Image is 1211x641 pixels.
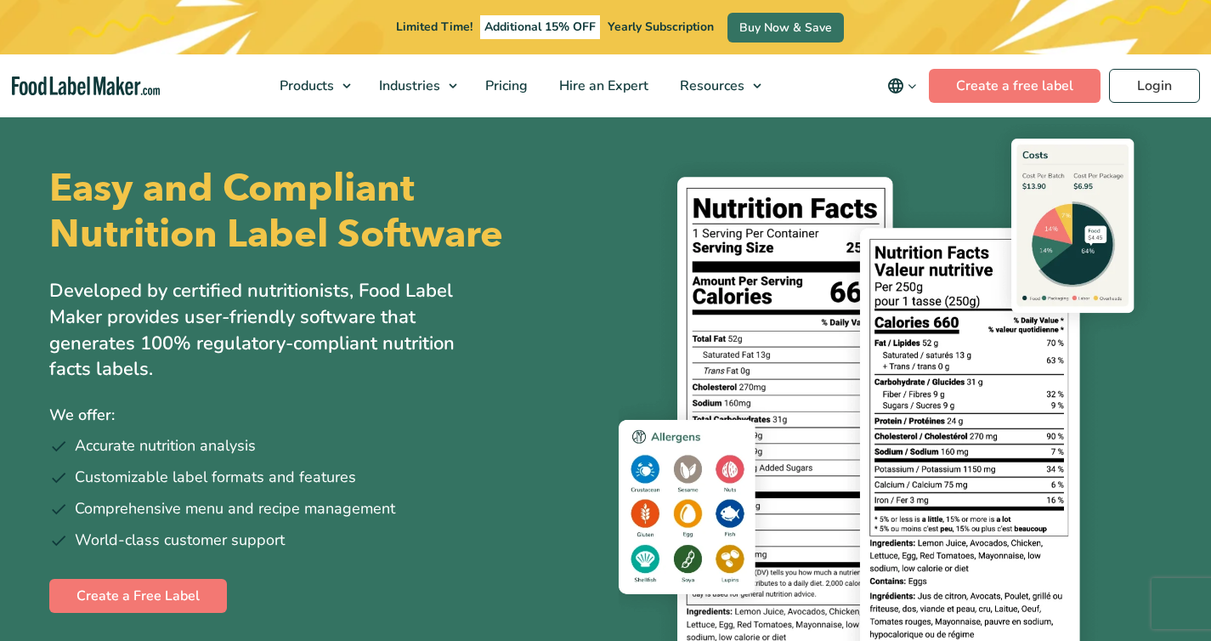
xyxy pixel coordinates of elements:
[264,54,359,117] a: Products
[554,77,650,95] span: Hire an Expert
[75,466,356,489] span: Customizable label formats and features
[608,19,714,35] span: Yearly Subscription
[665,54,770,117] a: Resources
[480,77,529,95] span: Pricing
[49,403,593,428] p: We offer:
[727,13,844,43] a: Buy Now & Save
[470,54,540,117] a: Pricing
[49,579,227,613] a: Create a Free Label
[1109,69,1200,103] a: Login
[675,77,746,95] span: Resources
[75,434,256,457] span: Accurate nutrition analysis
[929,69,1101,103] a: Create a free label
[274,77,336,95] span: Products
[374,77,442,95] span: Industries
[75,497,395,520] span: Comprehensive menu and recipe management
[75,529,285,552] span: World-class customer support
[544,54,660,117] a: Hire an Expert
[49,166,591,258] h1: Easy and Compliant Nutrition Label Software
[364,54,466,117] a: Industries
[480,15,600,39] span: Additional 15% OFF
[396,19,473,35] span: Limited Time!
[49,278,491,383] p: Developed by certified nutritionists, Food Label Maker provides user-friendly software that gener...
